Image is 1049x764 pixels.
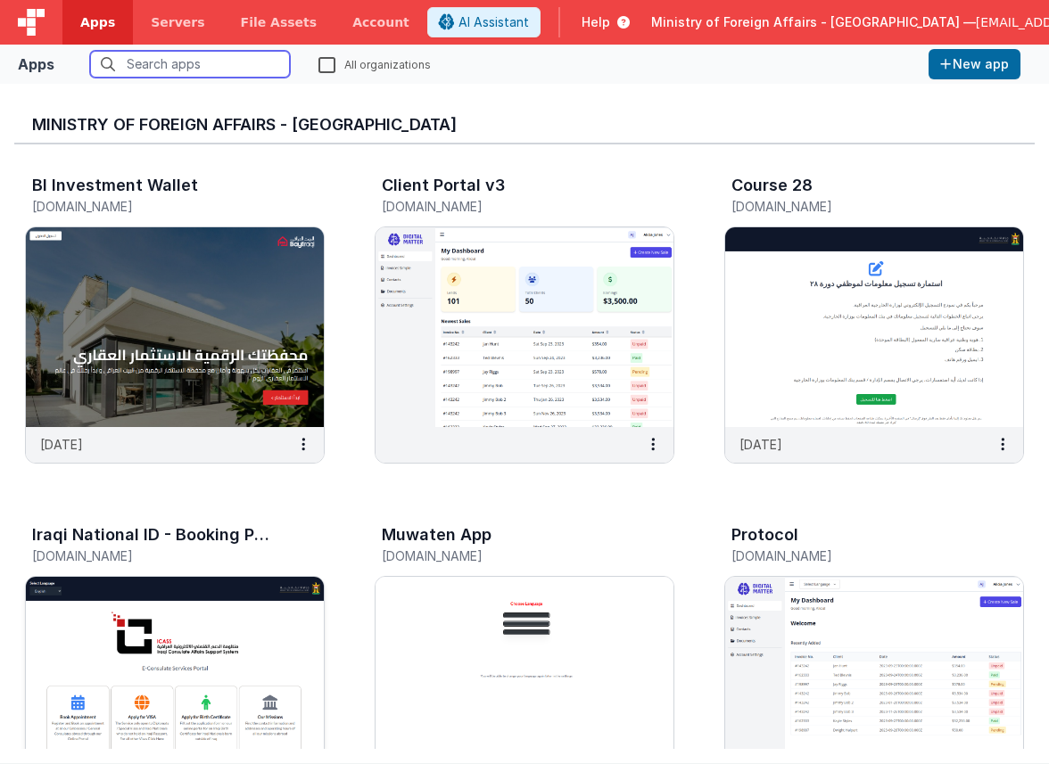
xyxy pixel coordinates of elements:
[382,177,505,194] h3: Client Portal v3
[731,549,979,563] h5: [DOMAIN_NAME]
[40,435,83,454] p: [DATE]
[929,49,1020,79] button: New app
[739,435,782,454] p: [DATE]
[32,549,280,563] h5: [DOMAIN_NAME]
[731,177,813,194] h3: Course 28
[651,13,976,31] span: Ministry of Foreign Affairs - [GEOGRAPHIC_DATA] —
[382,549,630,563] h5: [DOMAIN_NAME]
[318,55,431,72] label: All organizations
[32,526,275,544] h3: Iraqi National ID - Booking Page
[731,526,798,544] h3: Protocol
[18,53,54,75] div: Apps
[32,200,280,213] h5: [DOMAIN_NAME]
[427,7,541,37] button: AI Assistant
[32,116,1017,134] h3: Ministry of Foreign Affairs - [GEOGRAPHIC_DATA]
[80,13,115,31] span: Apps
[731,200,979,213] h5: [DOMAIN_NAME]
[90,51,290,78] input: Search apps
[458,13,529,31] span: AI Assistant
[382,200,630,213] h5: [DOMAIN_NAME]
[382,526,491,544] h3: Muwaten App
[151,13,204,31] span: Servers
[32,177,198,194] h3: BI Investment Wallet
[582,13,610,31] span: Help
[241,13,318,31] span: File Assets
